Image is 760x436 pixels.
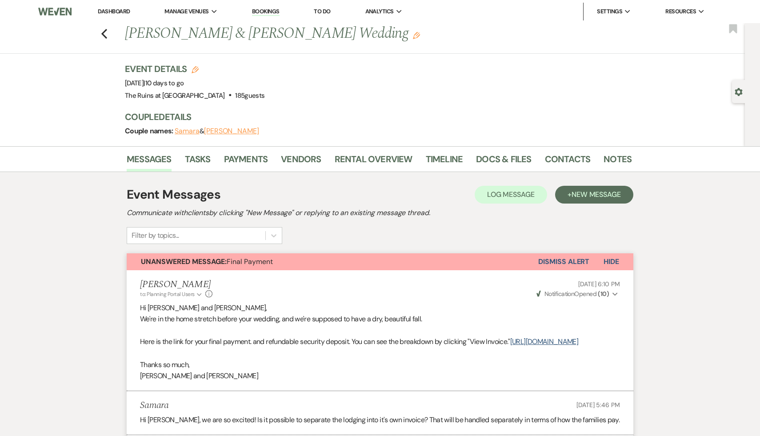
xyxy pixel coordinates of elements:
span: Manage Venues [164,7,208,16]
p: [PERSON_NAME] and [PERSON_NAME] [140,370,620,382]
a: Tasks [185,152,211,172]
span: Notification [544,290,574,298]
button: +New Message [555,186,633,204]
span: Couple names: [125,126,175,136]
a: [URL][DOMAIN_NAME] [510,337,578,346]
span: New Message [572,190,621,199]
span: 185 guests [235,91,264,100]
h3: Event Details [125,63,264,75]
p: We're in the home stretch before your wedding, and we're supposed to have a dry, beautiful fall. [140,313,620,325]
a: Dashboard [98,8,130,15]
span: [DATE] 6:10 PM [578,280,620,288]
button: Dismiss Alert [538,253,589,270]
p: Thanks so much, [140,359,620,371]
span: Opened [536,290,609,298]
span: Hide [604,257,619,266]
span: & [175,127,259,136]
a: Timeline [426,152,463,172]
a: Notes [604,152,632,172]
h5: [PERSON_NAME] [140,279,212,290]
span: [DATE] 5:46 PM [576,401,620,409]
button: Samara [175,128,200,135]
span: The Ruins at [GEOGRAPHIC_DATA] [125,91,225,100]
span: Analytics [365,7,394,16]
button: Unanswered Message:Final Payment [127,253,538,270]
span: 10 days to go [145,79,184,88]
a: Docs & Files [476,152,531,172]
a: Payments [224,152,268,172]
span: | [144,79,184,88]
span: Log Message [487,190,535,199]
div: Filter by topics... [132,230,179,241]
strong: Unanswered Message: [141,257,227,266]
span: Resources [665,7,696,16]
p: Hi [PERSON_NAME], we are so excited! Is it possible to separate the lodging into it's own invoice... [140,414,620,426]
button: Log Message [475,186,547,204]
p: Here is the link for your final payment. and refundable security deposit. You can see the breakdo... [140,336,620,348]
h3: Couple Details [125,111,623,123]
button: Hide [589,253,633,270]
h2: Communicate with clients by clicking "New Message" or replying to an existing message thread. [127,208,633,218]
button: NotificationOpened (10) [535,289,620,299]
a: Messages [127,152,172,172]
a: Contacts [545,152,591,172]
span: [DATE] [125,79,184,88]
button: Open lead details [735,87,743,96]
span: to: Planning Portal Users [140,291,195,298]
p: Hi [PERSON_NAME] and [PERSON_NAME], [140,302,620,314]
h5: Samara [140,400,168,411]
a: Vendors [281,152,321,172]
a: To Do [314,8,330,15]
img: Weven Logo [38,2,72,21]
strong: ( 10 ) [598,290,609,298]
a: Rental Overview [335,152,412,172]
span: Settings [597,7,622,16]
button: to: Planning Portal Users [140,290,203,298]
button: [PERSON_NAME] [204,128,259,135]
h1: Event Messages [127,185,220,204]
a: Bookings [252,8,280,16]
span: Final Payment [141,257,273,266]
h1: [PERSON_NAME] & [PERSON_NAME] Wedding [125,23,523,44]
button: Edit [413,31,420,39]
